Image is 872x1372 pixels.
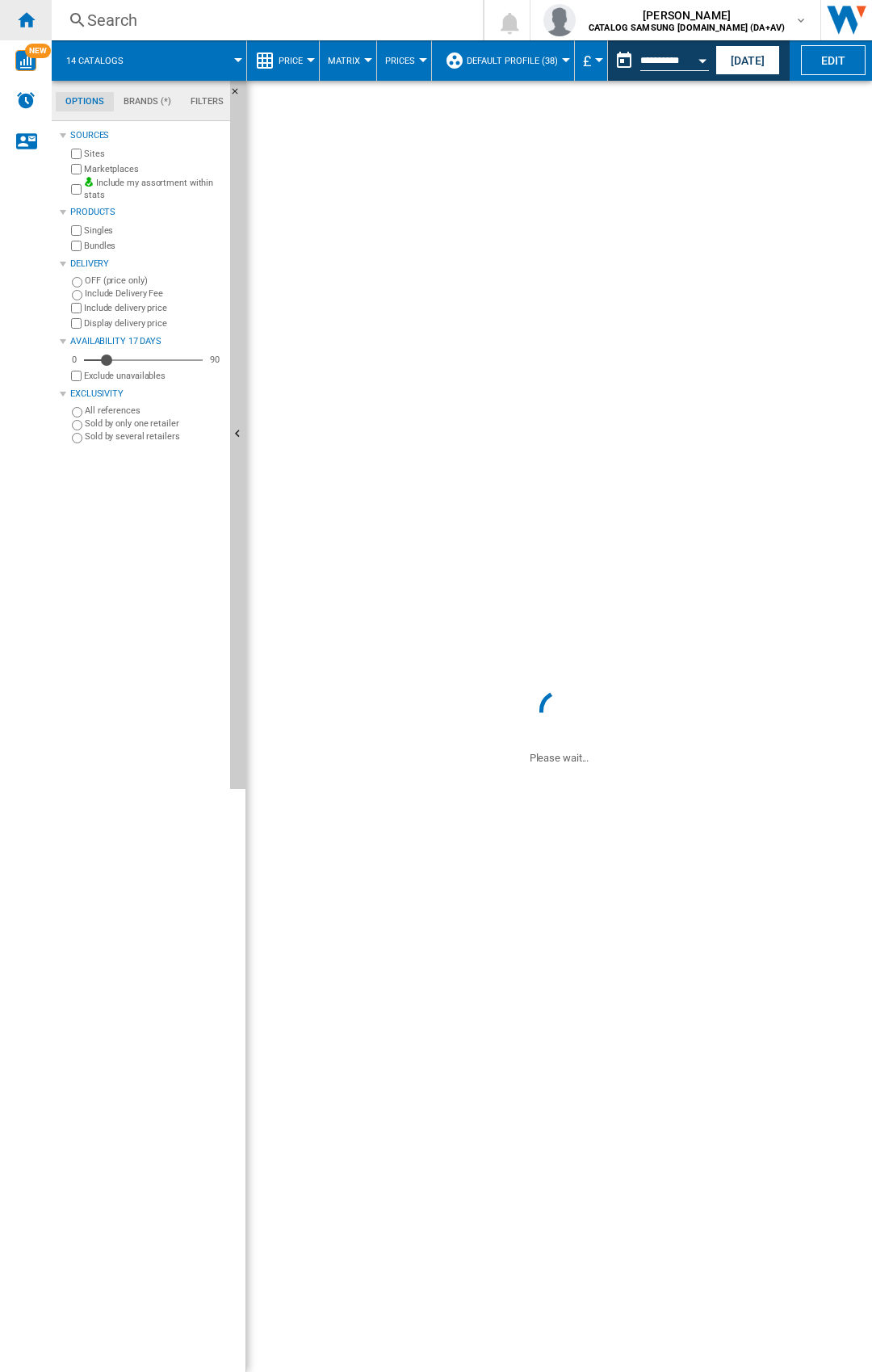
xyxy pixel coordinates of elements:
div: Products [70,206,224,219]
span: Default profile (38) [467,56,558,66]
input: All references [72,407,82,417]
button: 14 catalogs [66,40,140,81]
div: Sources [70,129,224,142]
label: Marketplaces [84,163,224,175]
button: Hide [230,81,246,789]
button: Price [279,40,311,81]
input: Sites [71,149,82,159]
label: All references [85,405,224,417]
b: CATALOG SAMSUNG [DOMAIN_NAME] (DA+AV) [589,23,785,33]
input: Bundles [71,241,82,251]
label: Include my assortment within stats [84,177,224,202]
span: Prices [385,56,415,66]
button: Hide [230,81,249,110]
label: Sites [84,148,224,160]
button: md-calendar [608,44,640,77]
div: Delivery [70,258,224,271]
label: Sold by only one retailer [85,417,224,430]
label: Singles [84,224,224,237]
input: OFF (price only) [72,277,82,287]
button: Default profile (38) [467,40,566,81]
span: NEW [25,44,51,58]
md-menu: Currency [575,40,608,81]
div: Price [255,40,311,81]
div: Default profile (38) [445,40,566,81]
button: [DATE] [715,45,780,75]
input: Marketplaces [71,164,82,174]
span: Matrix [328,56,360,66]
md-tab-item: Options [56,92,114,111]
button: £ [583,40,599,81]
button: Prices [385,40,423,81]
input: Display delivery price [71,371,82,381]
span: [PERSON_NAME] [589,7,785,23]
label: Display delivery price [84,317,224,329]
div: Availability 17 Days [70,335,224,348]
div: 90 [206,354,224,366]
input: Include my assortment within stats [71,179,82,199]
div: 14 catalogs [60,40,238,81]
label: Exclude unavailables [84,370,224,382]
md-tab-item: Filters [181,92,233,111]
input: Singles [71,225,82,236]
img: profile.jpg [543,4,576,36]
span: £ [583,52,591,69]
label: OFF (price only) [85,275,224,287]
button: Edit [801,45,866,75]
img: wise-card.svg [15,50,36,71]
label: Include delivery price [84,302,224,314]
div: Exclusivity [70,388,224,401]
img: alerts-logo.svg [16,90,36,110]
input: Include delivery price [71,303,82,313]
md-slider: Availability [84,352,203,368]
md-tab-item: Brands (*) [114,92,181,111]
div: 0 [68,354,81,366]
input: Display delivery price [71,318,82,329]
span: 14 catalogs [66,56,124,66]
label: Include Delivery Fee [85,287,224,300]
input: Include Delivery Fee [72,290,82,300]
img: mysite-bg-18x18.png [84,177,94,187]
label: Bundles [84,240,224,252]
input: Sold by only one retailer [72,420,82,430]
div: This report is based on a date in the past. [608,40,712,81]
span: Price [279,56,303,66]
label: Sold by several retailers [85,430,224,443]
button: Matrix [328,40,368,81]
div: Search [87,9,441,31]
ng-transclude: Please wait... [530,752,589,764]
button: Open calendar [688,44,717,73]
input: Sold by several retailers [72,433,82,443]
